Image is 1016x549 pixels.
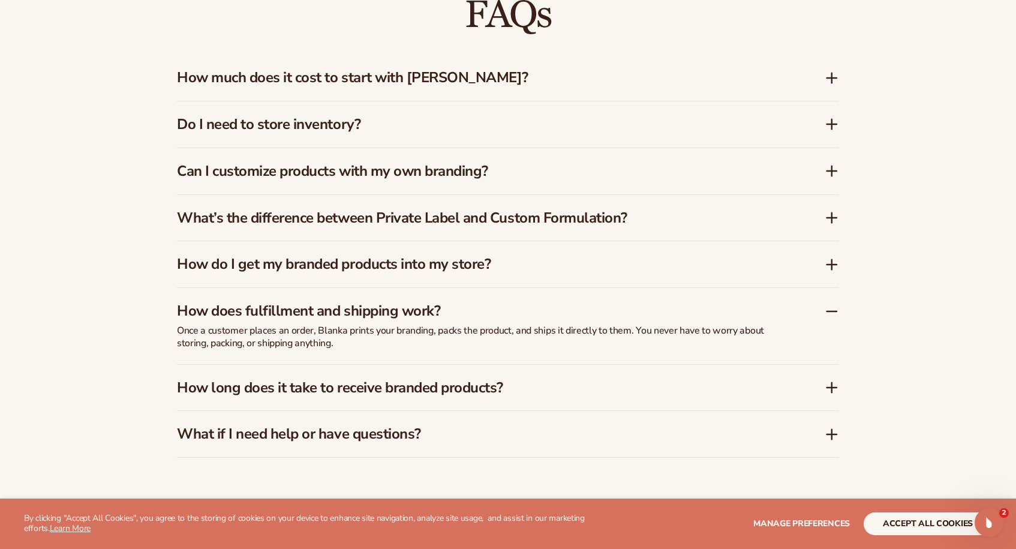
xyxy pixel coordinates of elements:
span: Manage preferences [753,518,850,529]
iframe: Intercom live chat [975,508,1003,537]
p: Once a customer places an order, Blanka prints your branding, packs the product, and ships it dir... [177,325,777,350]
a: Learn More [50,523,91,534]
h3: How do I get my branded products into my store? [177,256,789,273]
button: accept all cookies [864,512,992,535]
p: By clicking "Accept All Cookies", you agree to the storing of cookies on your device to enhance s... [24,514,596,534]
h3: How does fulfillment and shipping work? [177,302,789,320]
span: 2 [999,508,1009,518]
button: Manage preferences [753,512,850,535]
h3: What if I need help or have questions? [177,425,789,443]
h3: How much does it cost to start with [PERSON_NAME]? [177,69,789,86]
h3: Do I need to store inventory? [177,116,789,133]
h3: Can I customize products with my own branding? [177,163,789,180]
h3: How long does it take to receive branded products? [177,379,789,397]
h3: What’s the difference between Private Label and Custom Formulation? [177,209,789,227]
